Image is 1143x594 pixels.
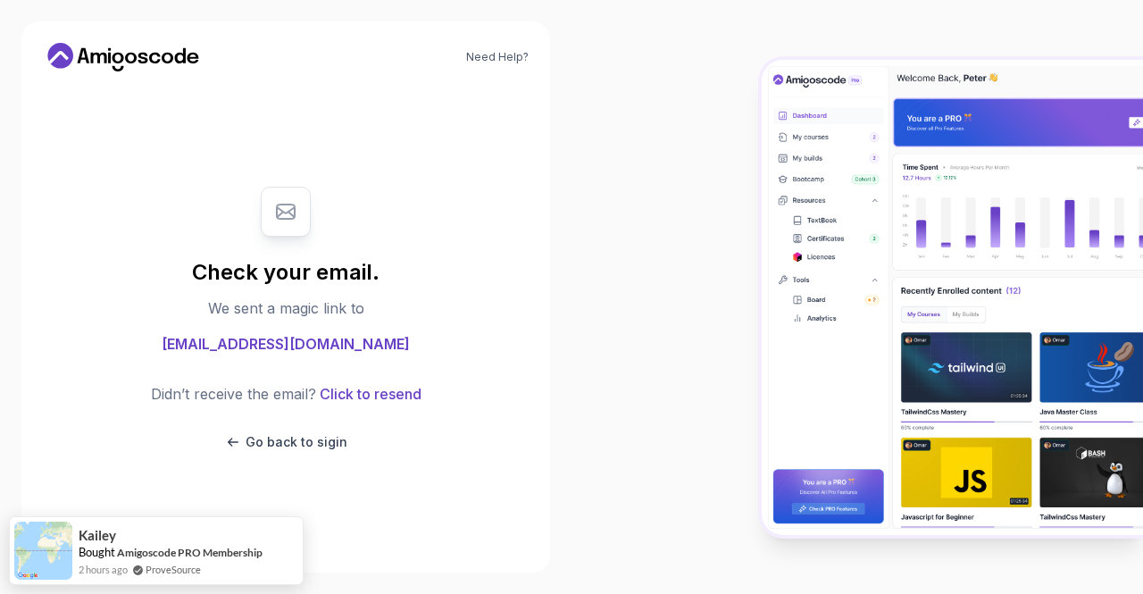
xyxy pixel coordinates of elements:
[316,383,421,405] button: Click to resend
[162,333,410,355] span: [EMAIL_ADDRESS][DOMAIN_NAME]
[762,60,1143,535] img: Amigoscode Dashboard
[192,258,380,287] h1: Check your email.
[43,43,204,71] a: Home link
[208,297,364,319] p: We sent a magic link to
[79,545,115,559] span: Bought
[224,433,347,451] button: Go back to sigin
[146,562,201,577] a: ProveSource
[151,383,316,405] p: Didn’t receive the email?
[246,433,347,451] p: Go back to sigin
[14,522,72,580] img: provesource social proof notification image
[79,562,128,577] span: 2 hours ago
[117,546,263,559] a: Amigoscode PRO Membership
[466,50,529,64] a: Need Help?
[79,528,116,543] span: Kailey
